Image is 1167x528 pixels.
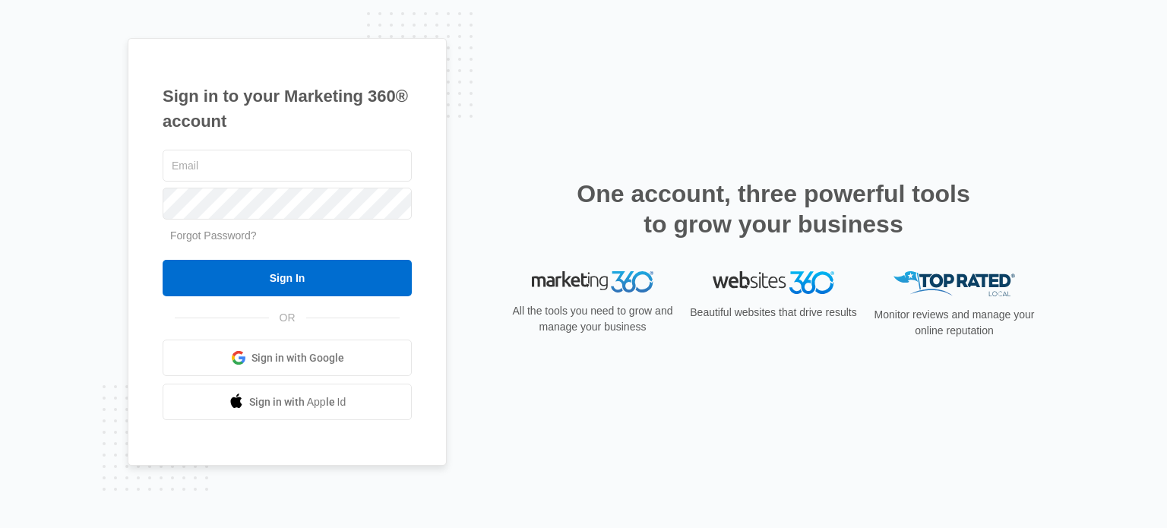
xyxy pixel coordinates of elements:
input: Sign In [163,260,412,296]
img: Marketing 360 [532,271,653,292]
h2: One account, three powerful tools to grow your business [572,179,975,239]
p: Beautiful websites that drive results [688,305,859,321]
input: Email [163,150,412,182]
img: Top Rated Local [893,271,1015,296]
span: Sign in with Apple Id [249,394,346,410]
p: All the tools you need to grow and manage your business [508,303,678,335]
a: Forgot Password? [170,229,257,242]
span: OR [269,310,306,326]
h1: Sign in to your Marketing 360® account [163,84,412,134]
span: Sign in with Google [251,350,344,366]
img: Websites 360 [713,271,834,293]
a: Sign in with Apple Id [163,384,412,420]
p: Monitor reviews and manage your online reputation [869,307,1039,339]
a: Sign in with Google [163,340,412,376]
